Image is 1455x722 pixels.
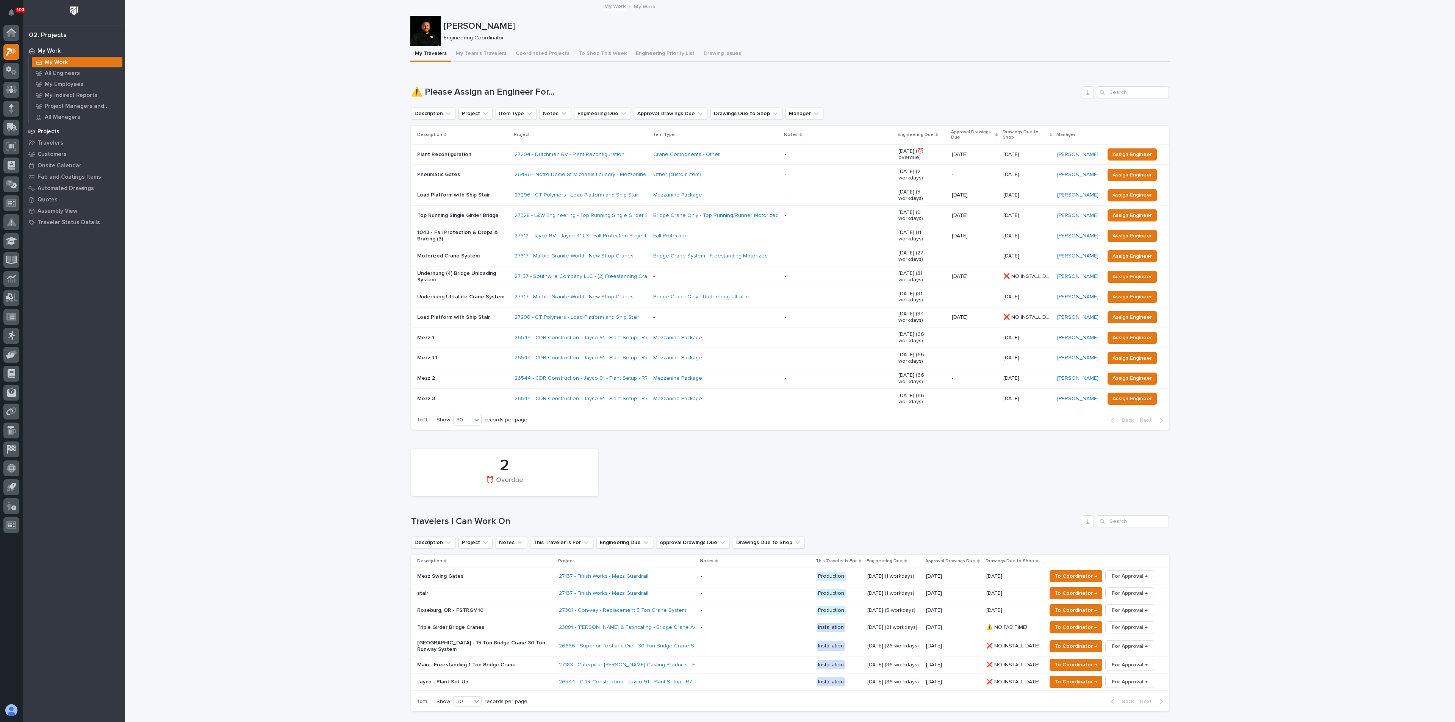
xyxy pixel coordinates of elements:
div: - [785,335,786,341]
div: Production [817,572,846,581]
p: Project Managers and Engineers [45,103,119,110]
button: Assign Engineer [1108,393,1157,405]
div: - [785,253,786,259]
div: - [785,294,786,300]
button: Assign Engineer [1108,271,1157,283]
p: Mezz Swing Gates [417,573,550,580]
p: Plant Reconfiguration [417,151,508,158]
p: [DATE] [952,273,997,280]
div: - [785,233,786,239]
a: [PERSON_NAME] [1057,294,1098,300]
span: Assign Engineer [1112,170,1152,179]
p: [DATE] [1003,231,1021,239]
a: 27296 - CT Polymers - Load Platform and Ship Stair [515,192,639,198]
tr: Plant Reconfiguration27294 - Dutchmen RV - Plant Reconfiguration Crane Components - Other - [DATE... [411,144,1169,165]
p: Mezz 1.1 [417,355,508,361]
p: Underhung (4) Bridge Unloading System [417,270,508,283]
p: [GEOGRAPHIC_DATA] - 15 Ton Bridge Crane 30 Ton Runway System [417,640,550,653]
a: All Managers [29,112,125,122]
span: To Coordinator → [1054,606,1097,615]
button: To Coordinator → [1050,604,1102,616]
p: [DATE] (86 workdays) [867,679,920,685]
a: [PERSON_NAME] [1057,396,1098,402]
tr: Jayco - Plant Set Up26544 - CDR Construction - Jayco 91 - Plant Setup - R7 - Installation[DATE] (... [411,674,1169,691]
button: Drawings Due to Shop [733,536,805,549]
a: Fab and Coatings Items [23,171,125,182]
p: [DATE] [1003,251,1021,259]
tr: Load Platform with Ship Stair27296 - CT Polymers - Load Platform and Ship Stair -- [DATE] (34 wor... [411,307,1169,327]
div: - [785,396,786,402]
p: [DATE] [1003,211,1021,219]
a: 26636 - Superior Tool and Die - 30 Ton Bridge Crane System (2) 15 Ton Double Girder [559,643,769,649]
button: To Coordinator → [1050,570,1102,582]
span: For Approval → [1112,677,1148,686]
button: Project [458,108,493,120]
a: Assembly View [23,205,125,217]
button: Assign Engineer [1108,189,1157,201]
p: Fab and Coatings Items [38,174,101,181]
a: Crane Components - Other [653,151,720,158]
p: [DATE] (5 workdays) [867,607,920,614]
p: My Work [38,48,61,55]
a: Mezzanine Package [653,375,702,382]
tr: 1043 - Fall Protection & Drops & Bracing (3)27312 - Jayco RV - Jayco 41 L3 - Fall Protection Proj... [411,226,1169,246]
a: [PERSON_NAME] [1057,233,1098,239]
span: Assign Engineer [1112,313,1152,322]
a: My Indirect Reports [29,90,125,100]
tr: Mezz 226544 - CDR Construction - Jayco 91 - Plant Setup - R7 Mezzanine Package - [DATE] (66 workd... [411,368,1169,389]
button: Notifications [3,5,19,20]
tr: Mezz 1.126544 - CDR Construction - Jayco 91 - Plant Setup - R7 Mezzanine Package - [DATE] (66 wor... [411,348,1169,368]
p: [DATE] (5 workdays) [898,189,945,202]
p: [DATE] (1 workdays) [867,573,920,580]
p: Roseburg, OR - FSTRGM10 [417,607,550,614]
p: - [653,314,779,321]
tr: Mezz Swing Gates27137 - Finish Works - Mezz Guardrail - Production[DATE] (1 workdays)[DATE][DATE]... [411,568,1169,585]
a: Mezzanine Package [653,335,702,341]
span: For Approval → [1112,572,1148,581]
button: To Coordinator → [1050,659,1102,671]
button: Approval Drawings Due [656,536,730,549]
p: [DATE] [986,589,1004,597]
p: [DATE] [1003,292,1021,300]
span: Assign Engineer [1112,354,1152,363]
p: [DATE] [926,624,980,631]
a: 27328 - L&W Engineering - Top Running Single Girder Bridge [515,212,661,219]
a: 26544 - CDR Construction - Jayco 91 - Plant Setup - R7 [515,375,648,382]
p: My Indirect Reports [45,92,97,99]
button: Approval Drawings Due [634,108,707,120]
p: [DATE] [1003,394,1021,402]
div: Notifications100 [9,9,19,21]
a: [PERSON_NAME] [1057,192,1098,198]
a: Automated Drawings [23,182,125,194]
button: My Travelers [410,46,451,62]
span: Back [1117,698,1134,705]
a: Fall Protection [653,233,688,239]
p: [DATE] (66 workdays) [898,372,945,385]
a: Projects [23,126,125,137]
p: Mezz 1 [417,335,508,341]
p: [DATE] (27 workdays) [898,250,945,263]
a: Quotes [23,194,125,205]
a: [PERSON_NAME] [1057,273,1098,280]
a: 27137 - Finish Works - Mezz Guardrail [559,590,648,597]
p: My Employees [45,81,83,88]
div: - [785,375,786,382]
p: Automated Drawings [38,185,94,192]
p: ❌ NO INSTALL DATE! [1003,272,1053,280]
button: Assign Engineer [1108,209,1157,221]
button: To Coordinator → [1050,640,1102,652]
span: Next [1140,417,1156,424]
p: Traveler Status Details [38,219,100,226]
a: 27312 - Jayco RV - Jayco 41 L3 - Fall Protection Project 2025 [515,233,660,239]
p: [DATE] [952,151,997,158]
p: - [952,375,997,382]
button: My Team's Travelers [451,46,511,62]
p: [DATE] (9 workdays) [898,209,945,222]
tr: Motorized Crane System27317 - Marble Granite World - New Shop Cranes Bridge Crane System - Freest... [411,246,1169,267]
p: [DATE] [1003,374,1021,382]
p: - [952,396,997,402]
a: 27137 - Finish Works - Mezz Guardrail [559,573,648,580]
p: [DATE] [986,606,1004,614]
p: - [952,172,997,178]
button: Description [411,108,455,120]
